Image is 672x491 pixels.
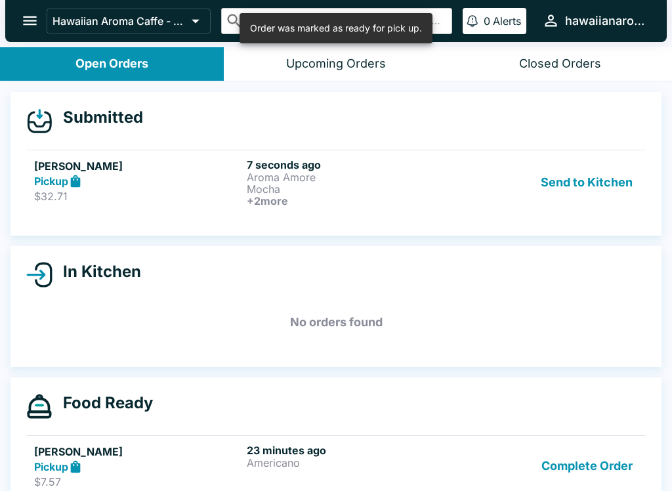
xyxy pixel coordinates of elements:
h5: [PERSON_NAME] [34,444,241,459]
strong: Pickup [34,460,68,473]
p: $7.57 [34,475,241,488]
h5: No orders found [26,299,646,346]
button: hawaiianaromacaffe [537,7,651,35]
a: [PERSON_NAME]Pickup$32.717 seconds agoAroma AmoreMocha+2moreSend to Kitchen [26,150,646,215]
div: Open Orders [75,56,148,72]
h4: Food Ready [52,393,153,413]
div: Closed Orders [519,56,601,72]
h6: 23 minutes ago [247,444,454,457]
button: open drawer [13,4,47,37]
button: Send to Kitchen [535,158,638,207]
h4: In Kitchen [52,262,141,282]
button: Hawaiian Aroma Caffe - Waikiki Beachcomber [47,9,211,33]
p: 0 [484,14,490,28]
div: Upcoming Orders [286,56,386,72]
p: Aroma Amore [247,171,454,183]
h6: 7 seconds ago [247,158,454,171]
h5: [PERSON_NAME] [34,158,241,174]
div: hawaiianaromacaffe [565,13,646,29]
button: Complete Order [536,444,638,489]
p: Mocha [247,183,454,195]
div: Order was marked as ready for pick up. [250,17,422,39]
p: Alerts [493,14,521,28]
p: Hawaiian Aroma Caffe - Waikiki Beachcomber [52,14,186,28]
h4: Submitted [52,108,143,127]
h6: + 2 more [247,195,454,207]
p: Americano [247,457,454,469]
p: $32.71 [34,190,241,203]
strong: Pickup [34,175,68,188]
